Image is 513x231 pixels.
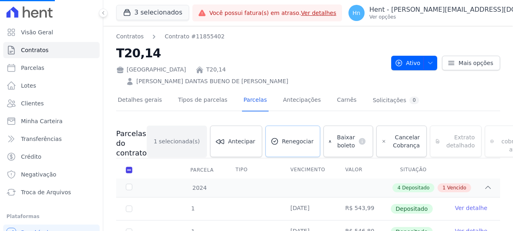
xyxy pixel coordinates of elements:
button: Ativo [391,56,438,70]
div: Parcela [181,162,223,178]
a: Mais opções [442,56,500,70]
span: Minha Carteira [21,117,63,125]
span: Crédito [21,153,42,161]
span: 1 [190,205,195,212]
a: Cancelar Cobrança [376,126,427,157]
th: Tipo [226,162,281,178]
input: Só é possível selecionar pagamentos em aberto [126,206,132,212]
div: 0 [409,97,419,104]
span: Parcelas [21,64,44,72]
td: [DATE] [281,197,336,220]
a: Parcelas [3,60,100,76]
button: 3 selecionados [116,5,189,20]
a: [PERSON_NAME] DANTAS BUENO DE [PERSON_NAME] [136,77,288,86]
span: selecionada(s) [159,137,200,145]
a: Lotes [3,78,100,94]
td: R$ 543,99 [336,197,390,220]
a: Ver detalhes [301,10,336,16]
span: Baixar boleto [335,133,355,149]
a: Crédito [3,149,100,165]
h2: T20,14 [116,44,385,62]
a: Negativação [3,166,100,183]
a: Visão Geral [3,24,100,40]
th: Vencimento [281,162,336,178]
span: Troca de Arquivos [21,188,71,196]
span: Contratos [21,46,48,54]
nav: Breadcrumb [116,32,385,41]
span: Ativo [395,56,421,70]
a: Solicitações0 [371,90,421,111]
span: Antecipar [228,137,255,145]
a: Baixar boleto [323,126,373,157]
a: Parcelas [242,90,269,111]
nav: Breadcrumb [116,32,225,41]
a: Contratos [116,32,144,41]
span: Vencido [447,184,466,191]
span: Lotes [21,82,36,90]
h3: Parcelas do contrato [116,129,147,158]
span: 4 [397,184,400,191]
a: Tipos de parcelas [177,90,229,111]
a: Clientes [3,95,100,111]
a: T20,14 [206,65,226,74]
span: Renegociar [282,137,314,145]
a: Renegociar [265,126,321,157]
a: Transferências [3,131,100,147]
a: Contratos [3,42,100,58]
div: Solicitações [373,97,419,104]
a: Ver detalhe [455,204,487,212]
span: 1 [154,137,157,145]
th: Valor [336,162,390,178]
span: Transferências [21,135,62,143]
a: Contrato #11855402 [165,32,225,41]
span: Clientes [21,99,44,107]
div: Plataformas [6,212,96,221]
span: Visão Geral [21,28,53,36]
span: Hn [352,10,360,16]
th: Situação [390,162,445,178]
span: Você possui fatura(s) em atraso. [209,9,336,17]
a: Antecipações [282,90,323,111]
span: Mais opções [459,59,493,67]
span: Cancelar Cobrança [390,133,420,149]
div: [GEOGRAPHIC_DATA] [116,65,186,74]
a: Detalhes gerais [116,90,164,111]
a: Carnês [335,90,358,111]
a: Antecipar [210,126,262,157]
span: Depositado [391,204,433,214]
a: Troca de Arquivos [3,184,100,200]
a: Minha Carteira [3,113,100,129]
span: 1 [442,184,446,191]
span: Depositado [402,184,430,191]
span: Negativação [21,170,56,178]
